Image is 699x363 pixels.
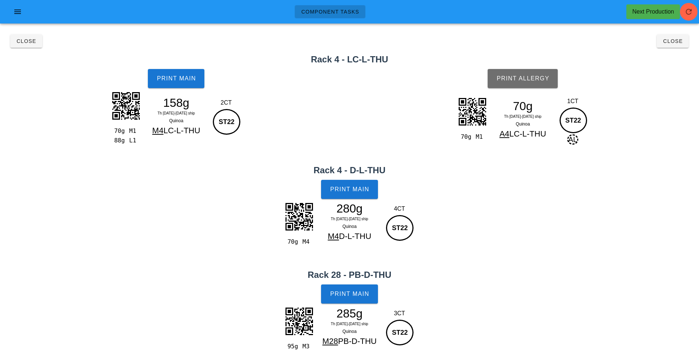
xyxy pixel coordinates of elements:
[299,342,314,351] div: M3
[386,320,414,345] div: ST22
[152,126,164,135] span: M4
[323,337,338,346] span: M28
[509,129,546,138] span: LC-L-THU
[284,237,299,247] div: 70g
[299,237,314,247] div: M4
[558,97,588,106] div: 1CT
[318,308,382,319] div: 285g
[504,115,542,119] span: Th [DATE]-[DATE] ship
[4,53,695,66] h2: Rack 4 - LC-L-THU
[281,303,317,340] img: ExiaEPITYqL2FTDjOdKf6r+zVaS2EgNte0ltCSIEAkZopqVQrn9i3KoQ4jk0PgRDSw23tVAhZg7bnOIT0cFs7FULWoO05DiE9...
[384,204,415,213] div: 4CT
[4,164,695,177] h2: Rack 4 - D-L-THU
[328,232,339,241] span: M4
[657,35,689,48] button: Close
[499,129,509,138] span: A4
[321,180,378,199] button: Print Main
[491,101,555,112] div: 70g
[321,284,378,304] button: Print Main
[496,75,549,82] span: Print Allergy
[284,342,299,351] div: 95g
[338,337,376,346] span: PB-D-THU
[331,217,368,221] span: Th [DATE]-[DATE] ship
[295,5,365,18] a: Component Tasks
[318,223,382,230] div: Quinoa
[386,215,414,241] div: ST22
[156,75,196,82] span: Print Main
[10,35,42,48] button: Close
[16,38,36,44] span: Close
[148,69,204,88] button: Print Main
[144,97,208,108] div: 158g
[157,111,195,115] span: Th [DATE]-[DATE] ship
[632,7,674,16] div: Next Production
[339,232,371,241] span: D-L-THU
[144,117,208,124] div: Quinoa
[560,108,587,133] div: ST22
[111,126,126,136] div: 70g
[331,322,368,326] span: Th [DATE]-[DATE] ship
[488,69,558,88] button: Print Allergy
[458,132,473,142] div: 70g
[318,203,382,214] div: 280g
[491,120,555,128] div: Quinoa
[454,93,491,130] img: 2IwdDUpFk42qeELKpsknlkeEghIjeT6YmYi8O8GTaUe2L5JSfa+erpGSDu0DddX2jDg3ETslIPtJDQsg7AuMKUUkgPYH0FjIc...
[384,309,415,318] div: 3CT
[330,186,369,193] span: Print Main
[163,126,200,135] span: LC-L-THU
[281,198,317,235] img: TfVAjIj3IKqjZ+Mik5lUkkce3qhBzOkawQAhC4U7JAOKkQpySJjJDLRfWKhNiXMmL82KqaUEfeZYUQkcZUyBdgTuNfa+oil6U...
[213,109,240,135] div: ST22
[330,291,369,297] span: Print Main
[108,87,144,124] img: S8TzR3qKvBOS1GBJL6Rfh9CQCsjQL4NISTQyMwhMLVlzZnKrwgCIYSgtFEmhGwEm5gKIQSljTIhZCPYxFQIIShtlAkhG8Empk...
[126,136,141,145] div: L1
[211,98,241,107] div: 2CT
[111,136,126,145] div: 88g
[663,38,683,44] span: Close
[301,9,359,15] span: Component Tasks
[473,132,488,142] div: M1
[567,134,578,145] span: AL
[318,328,382,335] div: Quinoa
[126,126,141,136] div: M1
[4,268,695,282] h2: Rack 28 - PB-D-THU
